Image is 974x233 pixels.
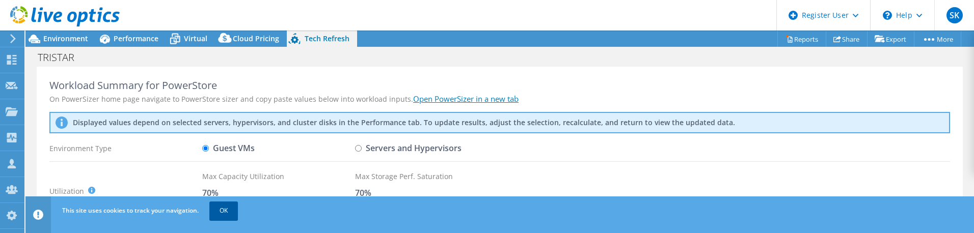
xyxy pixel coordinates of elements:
[202,187,355,198] div: 70%
[73,118,557,127] p: Displayed values depend on selected servers, hypervisors, and cluster disks in the Performance ta...
[49,94,950,104] div: On PowerSizer home page navigate to PowerStore sizer and copy paste values below into workload in...
[114,34,158,43] span: Performance
[355,171,508,182] div: Max Storage Perf. Saturation
[233,34,279,43] span: Cloud Pricing
[867,31,914,47] a: Export
[62,206,199,215] span: This site uses cookies to track your navigation.
[413,94,519,104] a: Open PowerSizer in a new tab
[355,187,508,198] div: 70%
[914,31,961,47] a: More
[355,145,362,152] input: Servers and Hypervisors
[202,171,355,182] div: Max Capacity Utilization
[946,7,963,23] span: SK
[33,52,90,63] h1: TRISTAR
[826,31,868,47] a: Share
[209,201,238,220] a: OK
[202,139,255,157] label: Guest VMs
[43,34,88,43] span: Environment
[777,31,826,47] a: Reports
[305,34,349,43] span: Tech Refresh
[49,171,202,211] div: Utilization
[202,145,209,152] input: Guest VMs
[184,34,207,43] span: Virtual
[355,139,462,157] label: Servers and Hypervisors
[883,11,892,20] svg: \n
[49,139,202,157] div: Environment Type
[49,79,950,92] div: Workload Summary for PowerStore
